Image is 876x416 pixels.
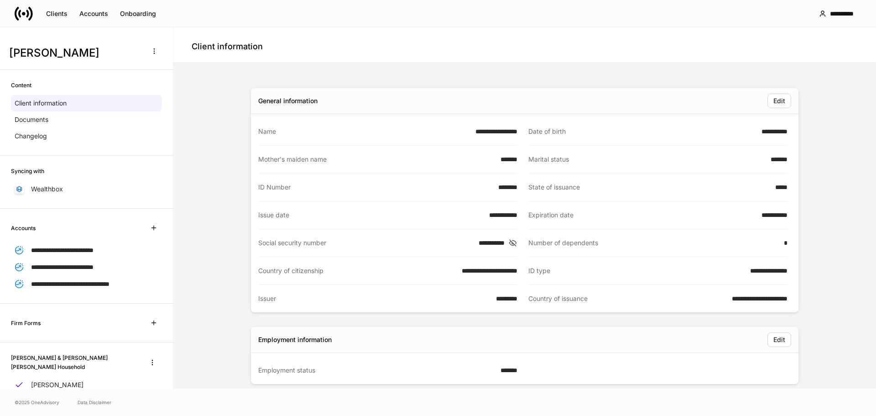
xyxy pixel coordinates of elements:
[258,127,470,136] div: Name
[258,266,456,275] div: Country of citizenship
[79,11,108,17] div: Accounts
[120,11,156,17] div: Onboarding
[31,380,83,390] p: [PERSON_NAME]
[9,46,141,60] h3: [PERSON_NAME]
[11,111,162,128] a: Documents
[528,155,765,164] div: Marital status
[767,332,791,347] button: Edit
[192,41,263,52] h4: Client information
[528,211,756,220] div: Expiration date
[114,6,162,21] button: Onboarding
[258,155,495,164] div: Mother's maiden name
[767,94,791,108] button: Edit
[528,127,756,136] div: Date of birth
[11,81,31,90] h6: Content
[258,211,484,220] div: Issue date
[73,6,114,21] button: Accounts
[31,184,63,194] p: Wealthbox
[773,98,785,104] div: Edit
[258,96,318,105] div: General information
[528,238,778,247] div: Number of dependents
[40,6,73,21] button: Clients
[11,181,162,197] a: Wealthbox
[258,183,493,192] div: ID Number
[11,95,162,111] a: Client information
[528,266,745,275] div: ID type
[258,335,332,344] div: Employment information
[258,238,473,247] div: Social security number
[46,11,68,17] div: Clients
[15,115,48,124] p: Documents
[11,224,36,232] h6: Accounts
[258,366,495,375] div: Employment status
[528,294,726,303] div: Country of issuance
[15,99,67,108] p: Client information
[15,399,59,406] span: © 2025 OneAdvisory
[258,294,490,303] div: Issuer
[11,353,136,371] h6: [PERSON_NAME] & [PERSON_NAME] [PERSON_NAME] Household
[11,377,162,393] a: [PERSON_NAME]
[15,132,47,141] p: Changelog
[78,399,111,406] a: Data Disclaimer
[11,128,162,144] a: Changelog
[11,319,41,327] h6: Firm Forms
[528,183,770,192] div: State of issuance
[773,337,785,343] div: Edit
[11,167,44,175] h6: Syncing with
